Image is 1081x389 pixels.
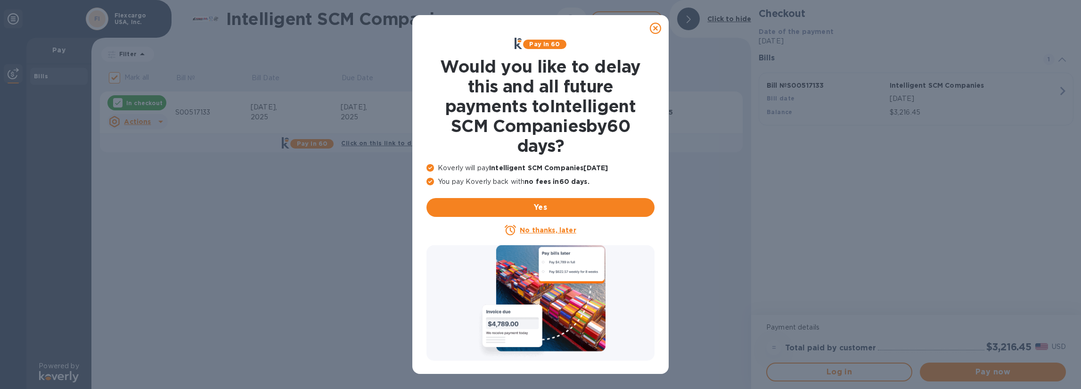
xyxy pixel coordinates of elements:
[426,198,655,217] button: Yes
[524,178,589,185] b: no fees in 60 days .
[426,177,655,187] p: You pay Koverly back with
[426,163,655,173] p: Koverly will pay
[434,202,647,213] span: Yes
[529,41,560,48] b: Pay in 60
[489,164,608,172] b: Intelligent SCM Companies [DATE]
[426,57,655,156] h1: Would you like to delay this and all future payments to Intelligent SCM Companies by 60 days ?
[520,226,576,234] u: No thanks, later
